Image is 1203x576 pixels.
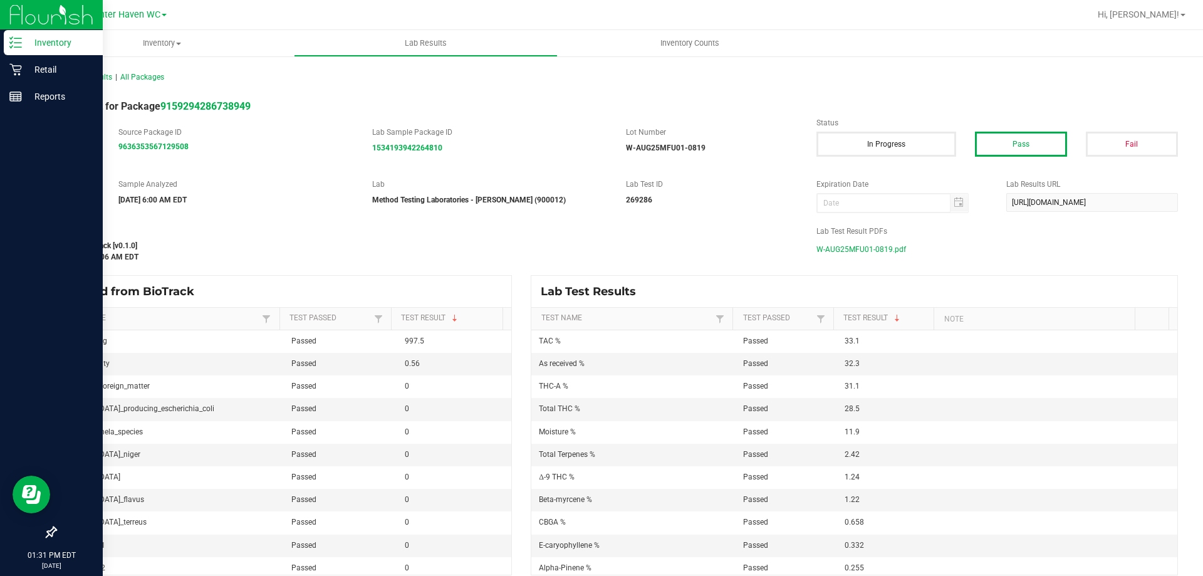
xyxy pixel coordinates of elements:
span: Passed [743,495,768,504]
a: Test ResultSortable [843,313,929,323]
span: Hi, [PERSON_NAME]! [1098,9,1179,19]
a: Filter [371,311,386,327]
span: Passed [291,359,316,368]
button: In Progress [816,132,956,157]
span: Passed [743,337,768,345]
strong: 9636353567129508 [118,142,189,151]
a: Filter [712,311,727,327]
span: Passed [291,563,316,572]
strong: [DATE] 6:00 AM EDT [118,196,187,204]
label: Lab [372,179,607,190]
span: 33.1 [845,337,860,345]
label: Expiration Date [816,179,988,190]
span: Total THC % [539,404,580,413]
label: Lab Results URL [1006,179,1178,190]
span: Sortable [892,313,902,323]
a: Test PassedSortable [743,313,813,323]
a: Filter [259,311,274,327]
span: [MEDICAL_DATA]_producing_escherichia_coli [63,404,214,413]
span: 28.5 [845,404,860,413]
label: Source Package ID [118,127,353,138]
label: Sample Analyzed [118,179,353,190]
span: Sortable [450,313,460,323]
span: Synced from BioTrack [65,285,204,298]
span: As received % [539,359,585,368]
span: 32.3 [845,359,860,368]
span: any_salmonela_species [63,427,143,436]
span: Passed [743,404,768,413]
inline-svg: Inventory [9,36,22,49]
label: Lab Test ID [626,179,798,190]
span: All Packages [120,73,164,81]
span: | [115,73,117,81]
span: 0.56 [405,359,420,368]
span: Passed [291,404,316,413]
span: Winter Haven WC [89,9,160,20]
a: Test NameSortable [65,313,259,323]
span: Moisture % [539,427,576,436]
label: Last Modified [55,226,798,237]
a: Test PassedSortable [289,313,371,323]
span: [MEDICAL_DATA]_flavus [63,495,144,504]
span: TAC % [539,337,561,345]
span: Passed [291,541,316,550]
span: Passed [743,359,768,368]
span: Passed [291,450,316,459]
p: 01:31 PM EDT [6,550,97,561]
a: Filter [813,311,828,327]
label: Lab Sample Package ID [372,127,607,138]
span: 31.1 [845,382,860,390]
span: Passed [743,473,768,481]
span: 0 [405,541,409,550]
span: Lab Result for Package [55,100,251,112]
span: Passed [291,495,316,504]
p: [DATE] [6,561,97,570]
a: 1534193942264810 [372,144,442,152]
span: [MEDICAL_DATA]_terreus [63,518,147,526]
span: 11.9 [845,427,860,436]
span: Passed [743,563,768,572]
p: Inventory [22,35,97,50]
span: 0 [405,450,409,459]
p: Reports [22,89,97,104]
span: Passed [743,382,768,390]
a: Inventory Counts [558,30,821,56]
a: 9159294286738949 [160,100,251,112]
span: THC-A % [539,382,568,390]
span: W-AUG25MFU01-0819.pdf [816,240,906,259]
span: Beta-myrcene % [539,495,592,504]
span: 0 [405,563,409,572]
label: Lab Test Result PDFs [816,226,1178,237]
label: Lot Number [626,127,798,138]
span: 2.42 [845,450,860,459]
iframe: Resource center [13,476,50,513]
span: Inventory Counts [643,38,736,49]
span: Passed [291,337,316,345]
span: 0.255 [845,563,864,572]
th: Note [934,308,1135,330]
span: 0 [405,382,409,390]
span: Lab Results [388,38,464,49]
span: CBGA % [539,518,566,526]
strong: 269286 [626,196,652,204]
span: Passed [743,450,768,459]
a: Inventory [30,30,294,56]
span: 997.5 [405,337,424,345]
span: Δ-9 THC % [539,473,575,481]
span: 1.22 [845,495,860,504]
span: 0.658 [845,518,864,526]
span: 0 [405,473,409,481]
span: Total Terpenes % [539,450,595,459]
span: filth_feces_foreign_matter [63,382,150,390]
span: 0 [405,427,409,436]
span: Passed [743,427,768,436]
inline-svg: Reports [9,90,22,103]
span: 0 [405,518,409,526]
span: Inventory [30,38,294,49]
button: Fail [1086,132,1178,157]
inline-svg: Retail [9,63,22,76]
span: Passed [291,518,316,526]
span: Passed [743,541,768,550]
